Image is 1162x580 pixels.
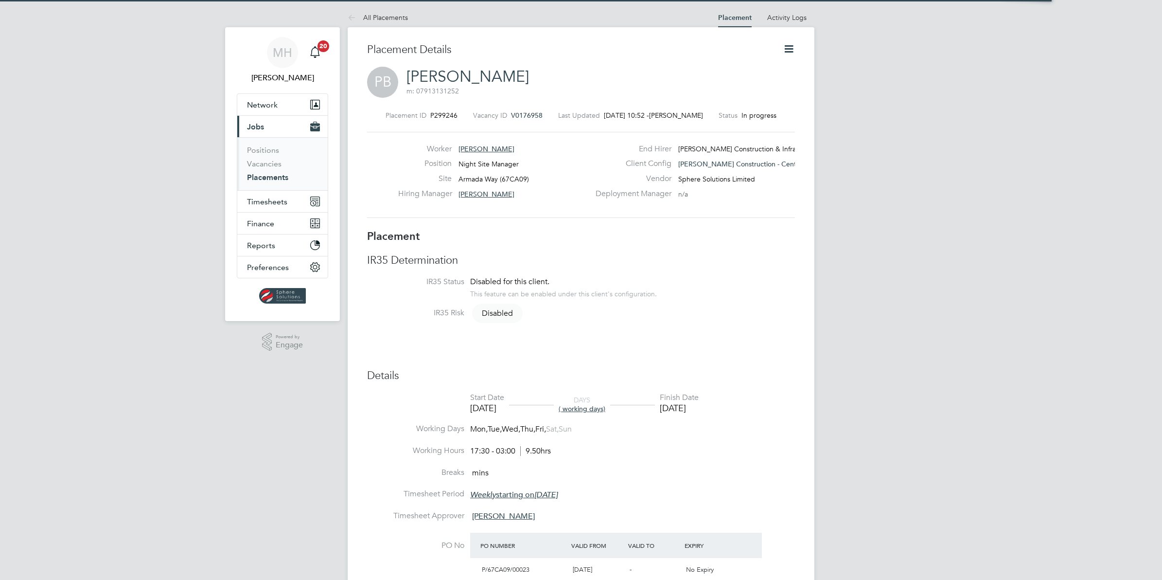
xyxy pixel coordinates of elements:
[741,111,776,120] span: In progress
[273,46,292,59] span: MH
[520,446,551,456] span: 9.50hrs
[718,14,752,22] a: Placement
[472,304,523,323] span: Disabled
[430,111,458,120] span: P299246
[686,565,714,574] span: No Expiry
[367,230,420,243] b: Placement
[559,404,605,413] span: ( working days)
[317,40,329,52] span: 20
[649,111,703,120] span: [PERSON_NAME]
[502,424,520,434] span: Wed,
[247,197,287,206] span: Timesheets
[626,537,683,554] div: Valid To
[367,511,464,521] label: Timesheet Approver
[511,111,543,120] span: V0176958
[367,468,464,478] label: Breaks
[458,160,519,168] span: Night Site Manager
[678,175,755,183] span: Sphere Solutions Limited
[660,393,699,403] div: Finish Date
[682,537,739,554] div: Expiry
[367,369,795,383] h3: Details
[367,541,464,551] label: PO No
[237,116,328,137] button: Jobs
[247,219,274,228] span: Finance
[535,424,546,434] span: Fri,
[604,111,649,120] span: [DATE] 10:52 -
[305,37,325,68] a: 20
[406,67,529,86] a: [PERSON_NAME]
[348,13,408,22] a: All Placements
[470,490,496,500] em: Weekly
[237,72,328,84] span: Mark Habbershaw
[470,287,657,298] div: This feature can be enabled under this client's configuration.
[398,144,452,154] label: Worker
[367,446,464,456] label: Working Hours
[367,308,464,318] label: IR35 Risk
[398,189,452,199] label: Hiring Manager
[367,489,464,499] label: Timesheet Period
[534,490,558,500] em: [DATE]
[367,67,398,98] span: PB
[237,137,328,190] div: Jobs
[386,111,426,120] label: Placement ID
[262,333,303,351] a: Powered byEngage
[247,122,264,131] span: Jobs
[488,424,502,434] span: Tue,
[554,396,610,413] div: DAYS
[398,174,452,184] label: Site
[569,537,626,554] div: Valid From
[478,537,569,554] div: PO Number
[472,511,535,521] span: [PERSON_NAME]
[367,43,768,57] h3: Placement Details
[237,256,328,278] button: Preferences
[482,565,529,574] span: P/67CA09/00023
[678,190,688,199] span: n/a
[472,468,489,478] span: mins
[473,111,507,120] label: Vacancy ID
[367,424,464,434] label: Working Days
[660,402,699,414] div: [DATE]
[590,159,671,169] label: Client Config
[259,288,306,304] img: spheresolutions-logo-retina.png
[573,565,592,574] span: [DATE]
[237,213,328,234] button: Finance
[237,191,328,212] button: Timesheets
[678,160,804,168] span: [PERSON_NAME] Construction - Central
[367,254,795,268] h3: IR35 Determination
[630,565,632,574] span: -
[276,341,303,349] span: Engage
[225,27,340,321] nav: Main navigation
[458,145,514,153] span: [PERSON_NAME]
[237,37,328,84] a: MH[PERSON_NAME]
[276,333,303,341] span: Powered by
[247,100,278,109] span: Network
[767,13,807,22] a: Activity Logs
[458,190,514,199] span: [PERSON_NAME]
[719,111,738,120] label: Status
[470,277,549,287] span: Disabled for this client.
[247,159,282,168] a: Vacancies
[247,145,279,155] a: Positions
[406,87,459,95] span: m: 07913131252
[470,424,488,434] span: Mon,
[590,174,671,184] label: Vendor
[520,424,535,434] span: Thu,
[559,424,572,434] span: Sun
[590,144,671,154] label: End Hirer
[458,175,529,183] span: Armada Way (67CA09)
[558,111,600,120] label: Last Updated
[470,446,551,456] div: 17:30 - 03:00
[678,145,808,153] span: [PERSON_NAME] Construction & Infrast…
[367,277,464,287] label: IR35 Status
[470,490,558,500] span: starting on
[237,94,328,115] button: Network
[470,402,504,414] div: [DATE]
[590,189,671,199] label: Deployment Manager
[470,393,504,403] div: Start Date
[237,235,328,256] button: Reports
[247,263,289,272] span: Preferences
[546,424,559,434] span: Sat,
[237,288,328,304] a: Go to home page
[398,159,452,169] label: Position
[247,173,288,182] a: Placements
